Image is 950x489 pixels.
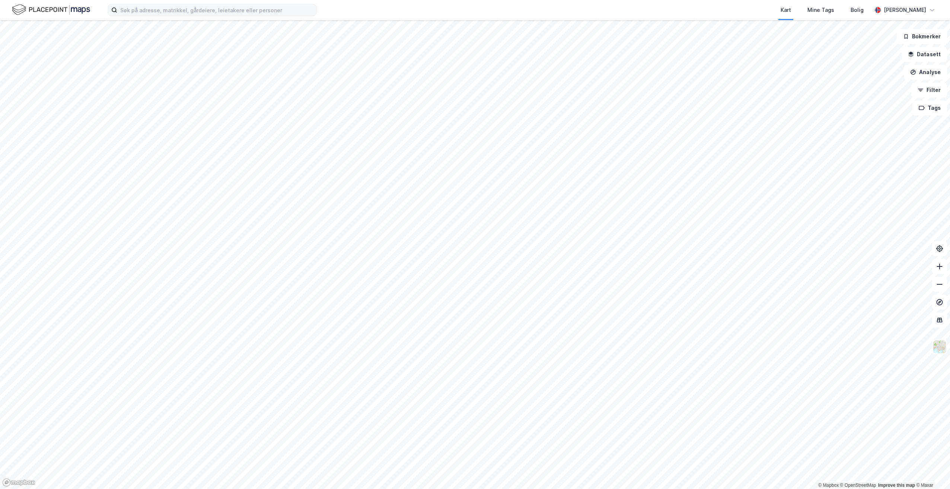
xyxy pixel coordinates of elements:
div: Kart [781,6,791,15]
img: logo.f888ab2527a4732fd821a326f86c7f29.svg [12,3,90,16]
iframe: Chat Widget [913,453,950,489]
input: Søk på adresse, matrikkel, gårdeiere, leietakere eller personer [117,4,316,16]
div: Bolig [851,6,864,15]
div: Mine Tags [807,6,834,15]
div: [PERSON_NAME] [884,6,926,15]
